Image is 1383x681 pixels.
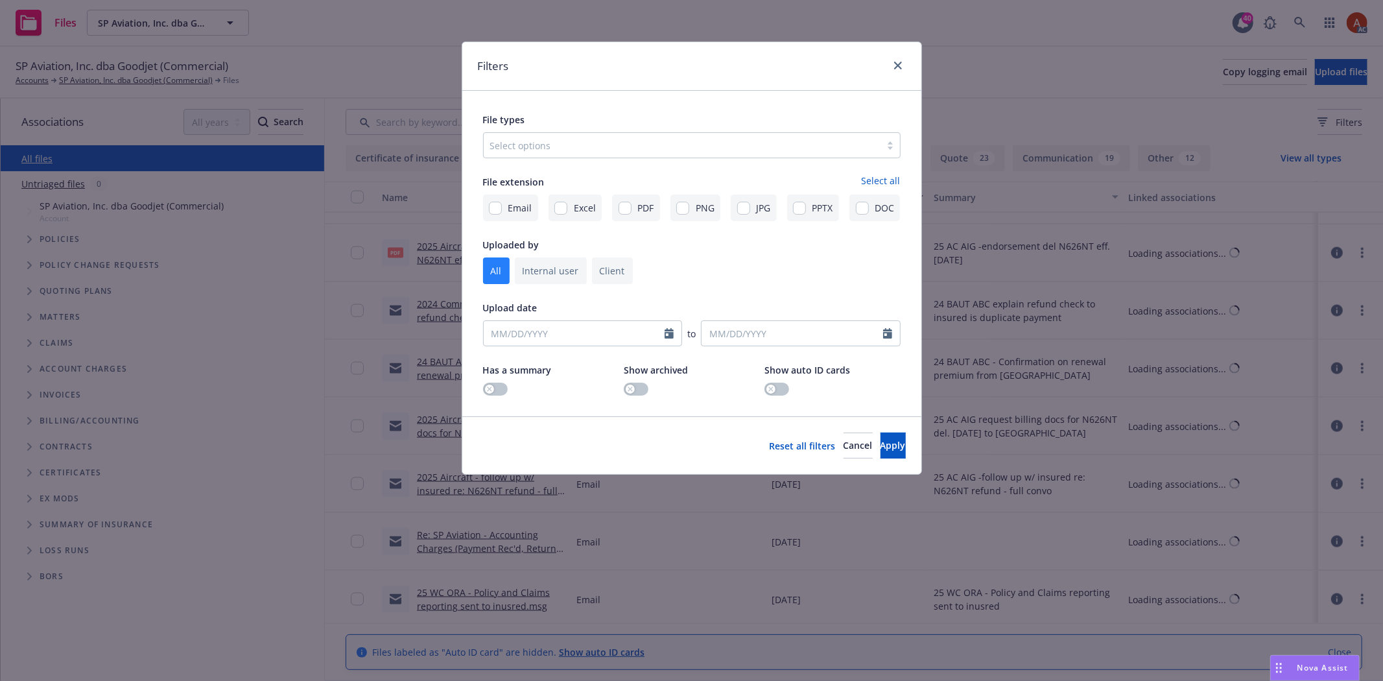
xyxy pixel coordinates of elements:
h1: Filters [478,58,509,75]
span: Nova Assist [1297,662,1349,673]
span: to [687,327,696,340]
input: MM/DD/YYYY [483,320,683,346]
span: Show auto ID cards [764,364,850,376]
span: PNG [696,201,715,215]
span: Excel [574,201,596,215]
span: Show archived [624,364,688,376]
span: Apply [881,439,906,451]
span: PDF [637,201,654,215]
span: JPG [756,201,770,215]
a: close [890,58,906,73]
input: MM/DD/YYYY [701,320,901,346]
span: Email [508,201,532,215]
button: Cancel [844,433,873,459]
button: Nova Assist [1270,655,1360,681]
a: Select all [862,174,901,189]
span: Cancel [844,439,873,451]
a: Reset all filters [770,439,836,453]
span: DOC [875,201,894,215]
span: Uploaded by [483,239,539,251]
span: Has a summary [483,364,552,376]
button: Apply [881,433,906,459]
span: File extension [483,176,545,188]
div: Drag to move [1271,656,1287,680]
span: File types [483,113,525,126]
span: Upload date [483,302,538,314]
span: PPTX [812,201,833,215]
